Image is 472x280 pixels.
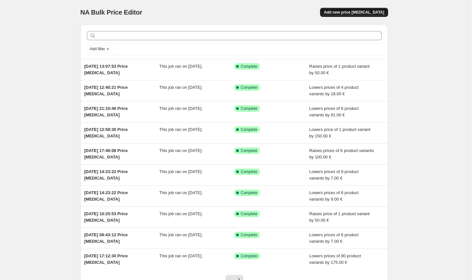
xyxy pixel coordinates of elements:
[309,85,359,96] span: Lowers prices of 4 product variants by 18.00 €
[309,169,359,181] span: Lowers prices of 9 product variants by 7.00 €
[84,232,128,244] span: [DATE] 08:43:12 Price [MEDICAL_DATA]
[159,190,203,195] span: This job ran on [DATE].
[84,190,128,202] span: [DATE] 14:23:22 Price [MEDICAL_DATA]
[84,64,128,75] span: [DATE] 13:07:53 Price [MEDICAL_DATA]
[84,169,128,181] span: [DATE] 14:23:22 Price [MEDICAL_DATA]
[241,169,257,174] span: Complete
[84,148,128,159] span: [DATE] 17:46:08 Price [MEDICAL_DATA]
[309,190,359,202] span: Lowers prices of 6 product variants by 9.00 €
[241,85,257,90] span: Complete
[159,127,203,132] span: This job ran on [DATE].
[309,106,359,117] span: Lowers prices of 6 product variants by 81.00 €
[241,232,257,238] span: Complete
[309,127,371,138] span: Lowers price of 1 product variant by 150.00 €
[320,8,388,17] button: Add new price [MEDICAL_DATA]
[241,253,257,259] span: Complete
[159,211,203,216] span: This job ran on [DATE].
[159,106,203,111] span: This job ran on [DATE].
[241,127,257,132] span: Complete
[241,106,257,111] span: Complete
[159,85,203,90] span: This job ran on [DATE].
[84,85,128,96] span: [DATE] 12:40:21 Price [MEDICAL_DATA]
[324,10,384,15] span: Add new price [MEDICAL_DATA]
[241,148,257,153] span: Complete
[309,232,359,244] span: Lowers prices of 6 product variants by 7.00 €
[159,64,203,69] span: This job ran on [DATE].
[84,127,128,138] span: [DATE] 12:58:30 Price [MEDICAL_DATA]
[90,46,105,52] span: Add filter
[159,169,203,174] span: This job ran on [DATE].
[80,9,142,16] span: NA Bulk Price Editor
[84,211,128,223] span: [DATE] 10:25:53 Price [MEDICAL_DATA]
[159,253,203,258] span: This job ran on [DATE].
[309,64,370,75] span: Raises price of 1 product variant by 50.00 €
[241,211,257,216] span: Complete
[309,253,361,265] span: Lowers prices of 90 product variants by 175.00 €
[159,148,203,153] span: This job ran on [DATE].
[84,253,128,265] span: [DATE] 17:12:30 Price [MEDICAL_DATA]
[87,45,113,53] button: Add filter
[84,106,128,117] span: [DATE] 21:10:46 Price [MEDICAL_DATA]
[309,211,370,223] span: Raises price of 1 product variant by 50.00 €
[241,190,257,195] span: Complete
[241,64,257,69] span: Complete
[159,232,203,237] span: This job ran on [DATE].
[309,148,374,159] span: Raises prices of 6 product variants by 100.00 €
